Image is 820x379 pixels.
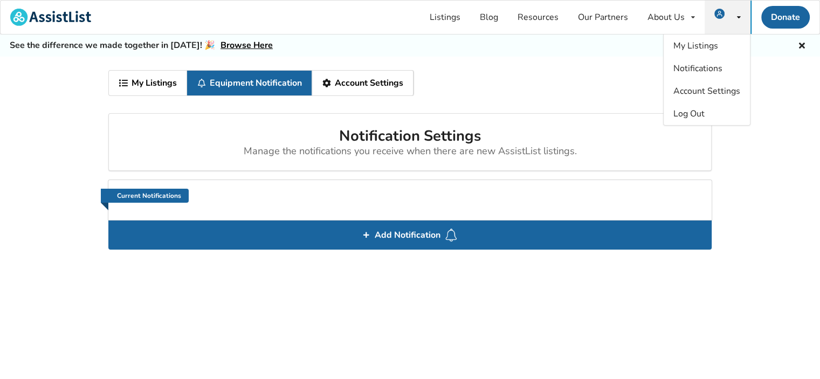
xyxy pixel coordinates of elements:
[10,40,273,51] h5: See the difference we made together in [DATE]! 🎉
[470,1,508,34] a: Blog
[568,1,638,34] a: Our Partners
[714,9,725,19] img: user icon
[108,220,712,250] div: Add Notification
[673,40,718,52] span: My Listings
[10,9,91,26] img: assistlist-logo
[508,1,568,34] a: Resources
[312,71,414,95] a: Account Settings
[761,6,810,29] a: Donate
[370,226,445,244] span: Add Notification
[647,13,685,22] div: About Us
[187,71,312,95] a: Equipment Notification
[109,71,187,95] a: My Listings
[118,127,702,157] h2: Notification Settings
[673,63,722,74] span: Notifications
[118,146,702,157] div: Manage the notifications you receive when there are new AssistList listings.
[673,108,705,120] span: Log Out
[420,1,470,34] a: Listings
[220,39,273,51] a: Browse Here
[101,189,189,203] a: Current Notifications
[673,85,740,97] span: Account Settings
